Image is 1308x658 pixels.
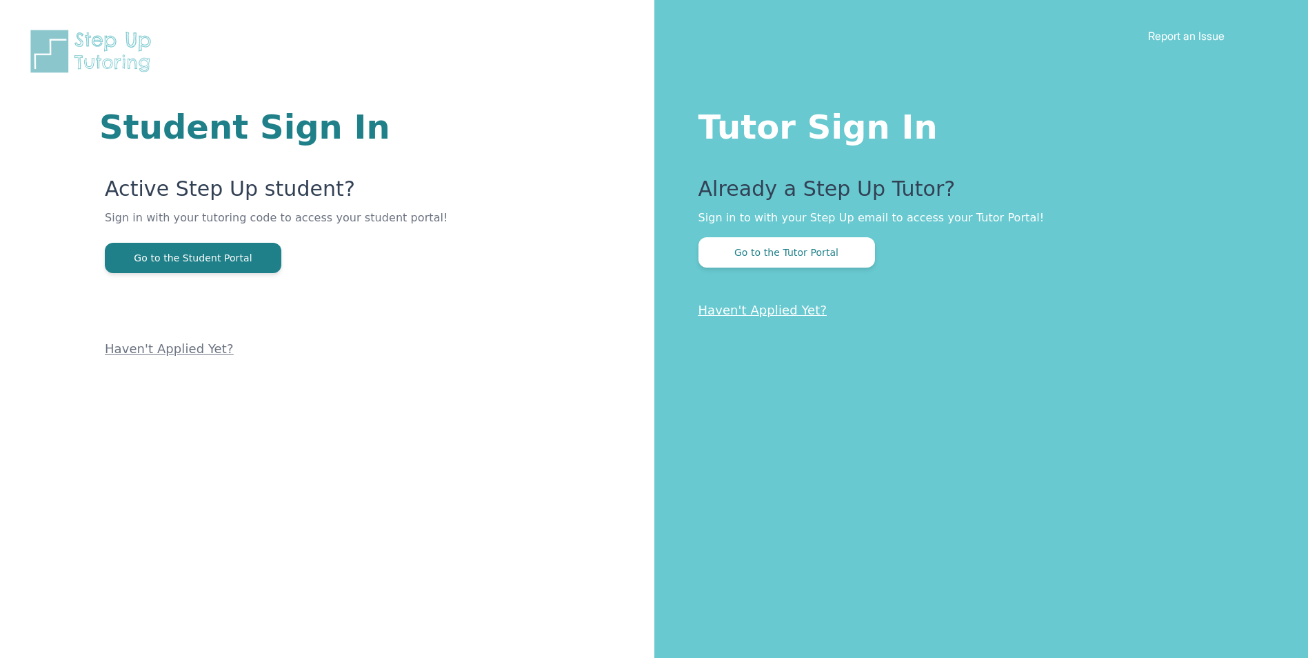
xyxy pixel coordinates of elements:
[105,341,234,356] a: Haven't Applied Yet?
[99,110,489,143] h1: Student Sign In
[698,105,1254,143] h1: Tutor Sign In
[698,237,875,268] button: Go to the Tutor Portal
[105,177,489,210] p: Active Step Up student?
[105,243,281,273] button: Go to the Student Portal
[105,210,489,243] p: Sign in with your tutoring code to access your student portal!
[1148,29,1225,43] a: Report an Issue
[698,210,1254,226] p: Sign in to with your Step Up email to access your Tutor Portal!
[105,251,281,264] a: Go to the Student Portal
[28,28,160,75] img: Step Up Tutoring horizontal logo
[698,303,827,317] a: Haven't Applied Yet?
[698,246,875,259] a: Go to the Tutor Portal
[698,177,1254,210] p: Already a Step Up Tutor?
